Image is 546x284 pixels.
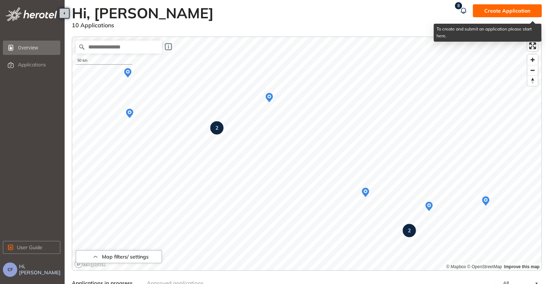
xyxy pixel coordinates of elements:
[215,125,218,131] strong: 2
[6,7,57,21] img: logo
[446,264,466,269] a: Mapbox
[18,41,59,55] span: Overview
[74,260,106,268] a: Mapbox logo
[210,121,224,135] div: Map marker
[3,262,17,277] button: CF
[504,264,540,269] a: Improve this map
[8,267,13,272] span: CF
[484,7,530,15] span: Create Application
[423,200,435,213] div: Map marker
[72,37,541,270] canvas: Map
[102,254,149,260] span: Map filters/ settings
[76,41,162,53] input: Search place...
[479,195,492,208] div: Map marker
[467,264,502,269] a: OpenStreetMap
[3,241,60,254] button: User Guide
[123,107,136,120] div: Map marker
[76,250,162,263] button: Map filters/ settings
[19,264,62,276] span: Hi, [PERSON_NAME]
[72,4,218,22] h2: Hi, [PERSON_NAME]
[408,227,411,234] strong: 2
[473,4,542,17] button: Create Application
[403,224,416,237] div: Map marker
[17,243,42,251] span: User Guide
[434,24,541,42] div: To create and submit an application please start here.
[457,3,460,8] span: 8
[121,66,134,79] div: Map marker
[18,62,46,68] span: Applications
[359,186,372,199] div: Map marker
[72,22,114,29] span: 10 Applications
[455,2,462,9] sup: 8
[263,91,276,104] div: Map marker
[76,57,132,65] div: 50 km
